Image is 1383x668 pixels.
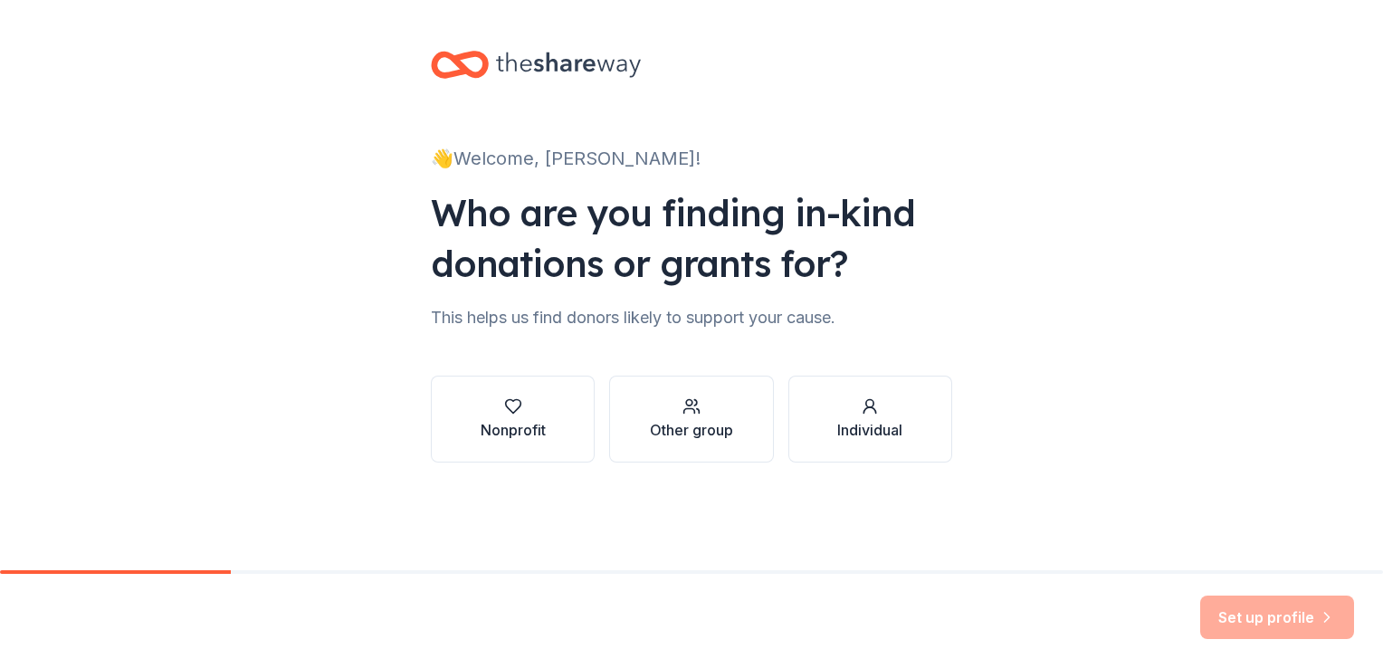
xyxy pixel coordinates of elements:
div: Individual [837,419,902,441]
div: Nonprofit [481,419,546,441]
div: This helps us find donors likely to support your cause. [431,303,952,332]
button: Individual [788,376,952,463]
div: Other group [650,419,733,441]
button: Other group [609,376,773,463]
button: Nonprofit [431,376,595,463]
div: 👋 Welcome, [PERSON_NAME]! [431,144,952,173]
div: Who are you finding in-kind donations or grants for? [431,187,952,289]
